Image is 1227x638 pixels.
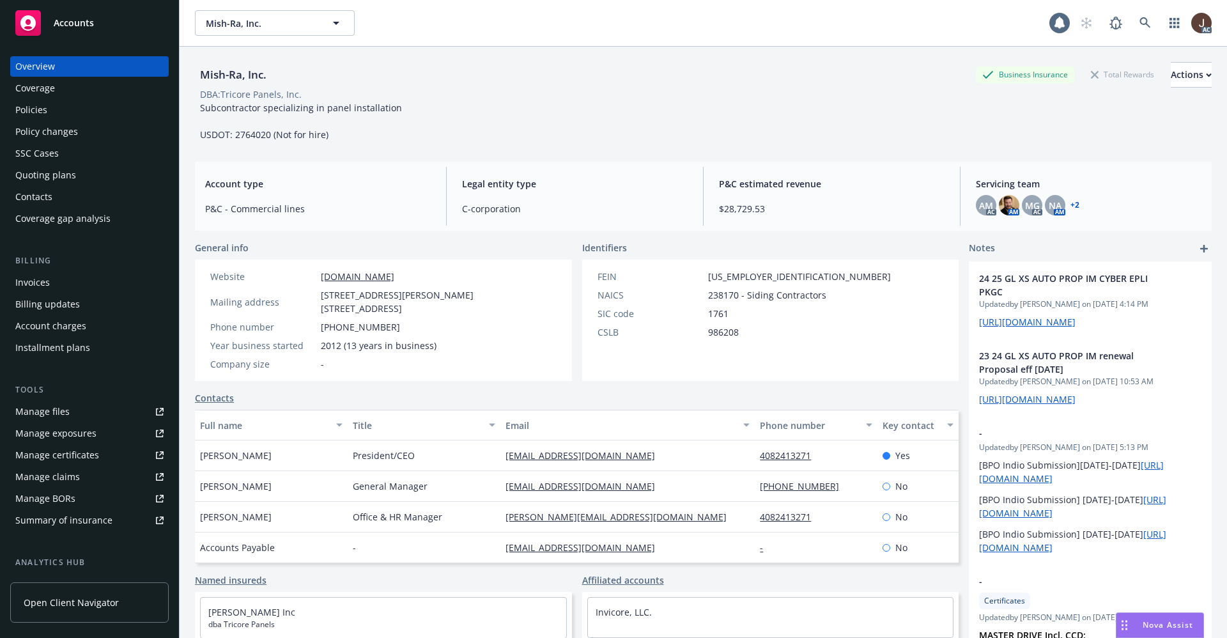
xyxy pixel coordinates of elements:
[210,320,316,334] div: Phone number
[10,254,169,267] div: Billing
[979,612,1201,623] span: Updated by [PERSON_NAME] on [DATE] 1:18 PM
[10,187,169,207] a: Contacts
[979,575,1168,588] span: -
[10,488,169,509] a: Manage BORs
[505,449,665,462] a: [EMAIL_ADDRESS][DOMAIN_NAME]
[200,449,272,462] span: [PERSON_NAME]
[54,18,94,28] span: Accounts
[10,423,169,444] a: Manage exposures
[969,339,1212,416] div: 23 24 GL XS AUTO PROP IM renewal Proposal eff [DATE]Updatedby [PERSON_NAME] on [DATE] 10:53 AM[UR...
[969,241,995,256] span: Notes
[979,458,1201,485] p: [BPO Indio Submission][DATE]-[DATE]
[505,541,665,554] a: [EMAIL_ADDRESS][DOMAIN_NAME]
[195,573,266,587] a: Named insureds
[505,480,665,492] a: [EMAIL_ADDRESS][DOMAIN_NAME]
[462,177,688,191] span: Legal entity type
[10,208,169,229] a: Coverage gap analysis
[755,410,877,440] button: Phone number
[210,270,316,283] div: Website
[321,339,436,352] span: 2012 (13 years in business)
[208,606,295,618] a: [PERSON_NAME] Inc
[15,78,55,98] div: Coverage
[10,78,169,98] a: Coverage
[760,480,849,492] a: [PHONE_NUMBER]
[200,102,402,141] span: Subcontractor specializing in panel installation USDOT: 2764020 (Not for hire)
[195,66,272,83] div: Mish-Ra, Inc.
[10,165,169,185] a: Quoting plans
[999,195,1019,215] img: photo
[598,288,703,302] div: NAICS
[205,202,431,215] span: P&C - Commercial lines
[10,294,169,315] a: Billing updates
[462,202,688,215] span: C-corporation
[979,316,1076,328] a: [URL][DOMAIN_NAME]
[1191,13,1212,33] img: photo
[15,316,86,336] div: Account charges
[10,401,169,422] a: Manage files
[15,467,80,487] div: Manage claims
[348,410,500,440] button: Title
[1070,201,1079,209] a: +2
[353,541,356,554] span: -
[1025,199,1040,212] span: MG
[195,10,355,36] button: Mish-Ra, Inc.
[1132,10,1158,36] a: Search
[195,391,234,405] a: Contacts
[979,426,1168,440] span: -
[760,511,821,523] a: 4082413271
[10,384,169,396] div: Tools
[708,325,739,339] span: 986208
[353,419,481,432] div: Title
[984,595,1025,607] span: Certificates
[979,527,1201,554] p: [BPO Indio Submission] [DATE]-[DATE]
[719,202,945,215] span: $28,729.53
[10,5,169,41] a: Accounts
[979,393,1076,405] a: [URL][DOMAIN_NAME]
[210,295,316,309] div: Mailing address
[195,410,348,440] button: Full name
[877,410,959,440] button: Key contact
[15,401,70,422] div: Manage files
[10,510,169,531] a: Summary of insurance
[24,596,119,609] span: Open Client Navigator
[195,241,249,254] span: General info
[979,349,1168,376] span: 23 24 GL XS AUTO PROP IM renewal Proposal eff [DATE]
[15,338,90,358] div: Installment plans
[1116,613,1132,637] div: Drag to move
[10,316,169,336] a: Account charges
[15,510,112,531] div: Summary of insurance
[708,288,826,302] span: 238170 - Siding Contractors
[321,288,557,315] span: [STREET_ADDRESS][PERSON_NAME] [STREET_ADDRESS]
[15,208,111,229] div: Coverage gap analysis
[708,307,729,320] span: 1761
[15,165,76,185] div: Quoting plans
[15,294,80,315] div: Billing updates
[200,510,272,524] span: [PERSON_NAME]
[10,467,169,487] a: Manage claims
[760,449,821,462] a: 4082413271
[210,357,316,371] div: Company size
[1103,10,1129,36] a: Report a Bug
[979,442,1201,453] span: Updated by [PERSON_NAME] on [DATE] 5:13 PM
[353,479,428,493] span: General Manager
[15,143,59,164] div: SSC Cases
[979,199,993,212] span: AM
[895,510,907,524] span: No
[15,272,50,293] div: Invoices
[1049,199,1061,212] span: NA
[895,541,907,554] span: No
[10,143,169,164] a: SSC Cases
[206,17,316,30] span: Mish-Ra, Inc.
[1171,62,1212,88] button: Actions
[10,100,169,120] a: Policies
[10,556,169,569] div: Analytics hub
[10,272,169,293] a: Invoices
[200,479,272,493] span: [PERSON_NAME]
[708,270,891,283] span: [US_EMPLOYER_IDENTIFICATION_NUMBER]
[505,511,737,523] a: [PERSON_NAME][EMAIL_ADDRESS][DOMAIN_NAME]
[321,320,400,334] span: [PHONE_NUMBER]
[353,449,415,462] span: President/CEO
[1196,241,1212,256] a: add
[582,573,664,587] a: Affiliated accounts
